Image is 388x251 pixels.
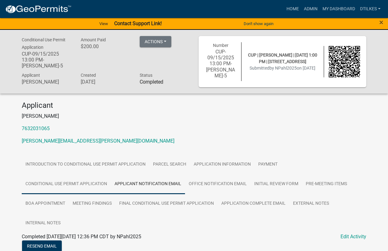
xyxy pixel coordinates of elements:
a: Application Complete Email [218,194,289,214]
span: Created [81,73,96,78]
a: Office Notification Email [185,174,250,194]
span: Amount Paid [81,37,106,42]
a: Admin [301,3,320,15]
span: Completed [DATE][DATE] 12:36 PM CDT by NPahl2025 [22,234,141,240]
a: Pre-Meeting Items [302,174,351,194]
button: Actions [140,36,171,47]
a: BOA Appointment [22,194,69,214]
p: [PERSON_NAME] [22,112,366,120]
h6: [PERSON_NAME] [22,79,71,85]
a: Initial Review Form [250,174,302,194]
a: Meeting Findings [69,194,115,214]
h6: $200.00 [81,43,130,49]
h6: [DATE] [81,79,130,85]
h6: CUP-09/15/2025 13:00 PM-[PERSON_NAME]-5 [22,51,71,69]
a: [PERSON_NAME][EMAIL_ADDRESS][PERSON_NAME][DOMAIN_NAME] [22,138,174,144]
a: Conditional Use Permit Application [22,174,111,194]
span: CUP | [PERSON_NAME] | [DATE] 1:00 PM | [STREET_ADDRESS] [248,52,317,64]
a: 7632031065 [22,125,50,131]
a: Internal Notes [22,213,64,233]
a: My Dashboard [320,3,358,15]
h4: Applicant [22,101,366,110]
span: Number [213,43,228,48]
span: Resend Email [27,243,57,248]
img: QR code [329,46,360,78]
strong: Contact Support Link! [114,21,162,26]
span: Submitted on [DATE] [250,66,315,71]
a: Parcel search [149,155,190,175]
a: Home [284,3,301,15]
span: Applicant [22,73,40,78]
h6: CUP-09/15/2025 13:00 PM-[PERSON_NAME]-5 [205,49,237,79]
a: dtilkes [358,3,383,15]
span: by NPahl2025 [269,66,297,71]
a: View [97,19,111,29]
a: Applicant Notification Email [111,174,185,194]
span: Conditional Use Permit Application [22,37,65,50]
a: External Notes [289,194,333,214]
a: Final Conditional Use Permit Application [115,194,218,214]
span: Status [140,73,152,78]
button: Close [379,19,383,26]
span: × [379,18,383,27]
a: Edit Activity [341,233,366,240]
button: Don't show again [241,19,276,29]
strong: Completed [140,79,163,85]
a: Application Information [190,155,255,175]
a: Introduction to Conditional Use Permit Application [22,155,149,175]
a: Payment [255,155,281,175]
